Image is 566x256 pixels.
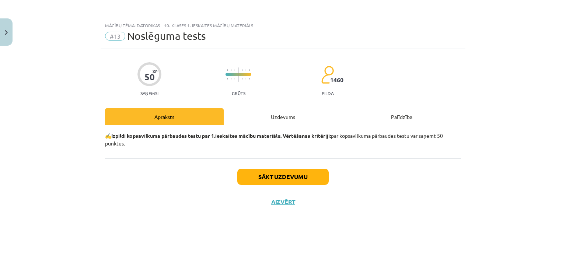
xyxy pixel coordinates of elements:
[245,78,246,80] img: icon-short-line-57e1e144782c952c97e751825c79c345078a6d821885a25fce030b3d8c18986b.svg
[105,23,461,28] div: Mācību tēma: Datorikas - 10. klases 1. ieskaites mācību materiāls
[238,67,239,82] img: icon-long-line-d9ea69661e0d244f92f715978eff75569469978d946b2353a9bb055b3ed8787d.svg
[227,69,228,71] img: icon-short-line-57e1e144782c952c97e751825c79c345078a6d821885a25fce030b3d8c18986b.svg
[249,69,250,71] img: icon-short-line-57e1e144782c952c97e751825c79c345078a6d821885a25fce030b3d8c18986b.svg
[234,69,235,71] img: icon-short-line-57e1e144782c952c97e751825c79c345078a6d821885a25fce030b3d8c18986b.svg
[127,30,206,42] span: Noslēguma tests
[232,91,245,96] p: Grūts
[144,72,155,82] div: 50
[153,69,157,73] span: XP
[105,132,461,147] p: ✍️ par kopsavilkuma pārbaudes testu var saņemt 50 punktus.
[227,78,228,80] img: icon-short-line-57e1e144782c952c97e751825c79c345078a6d821885a25fce030b3d8c18986b.svg
[322,91,333,96] p: pilda
[5,30,8,35] img: icon-close-lesson-0947bae3869378f0d4975bcd49f059093ad1ed9edebbc8119c70593378902aed.svg
[224,108,342,125] div: Uzdevums
[105,32,125,41] span: #13
[137,91,161,96] p: Saņemsi
[330,77,343,83] span: 1460
[111,132,331,139] b: Izpildi kopsavilkuma pārbaudes testu par 1.ieskaites mācību materiālu. Vērtēšanas kritēriji:
[249,78,250,80] img: icon-short-line-57e1e144782c952c97e751825c79c345078a6d821885a25fce030b3d8c18986b.svg
[245,69,246,71] img: icon-short-line-57e1e144782c952c97e751825c79c345078a6d821885a25fce030b3d8c18986b.svg
[234,78,235,80] img: icon-short-line-57e1e144782c952c97e751825c79c345078a6d821885a25fce030b3d8c18986b.svg
[321,66,334,84] img: students-c634bb4e5e11cddfef0936a35e636f08e4e9abd3cc4e673bd6f9a4125e45ecb1.svg
[342,108,461,125] div: Palīdzība
[269,198,297,206] button: Aizvērt
[105,108,224,125] div: Apraksts
[237,169,329,185] button: Sākt uzdevumu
